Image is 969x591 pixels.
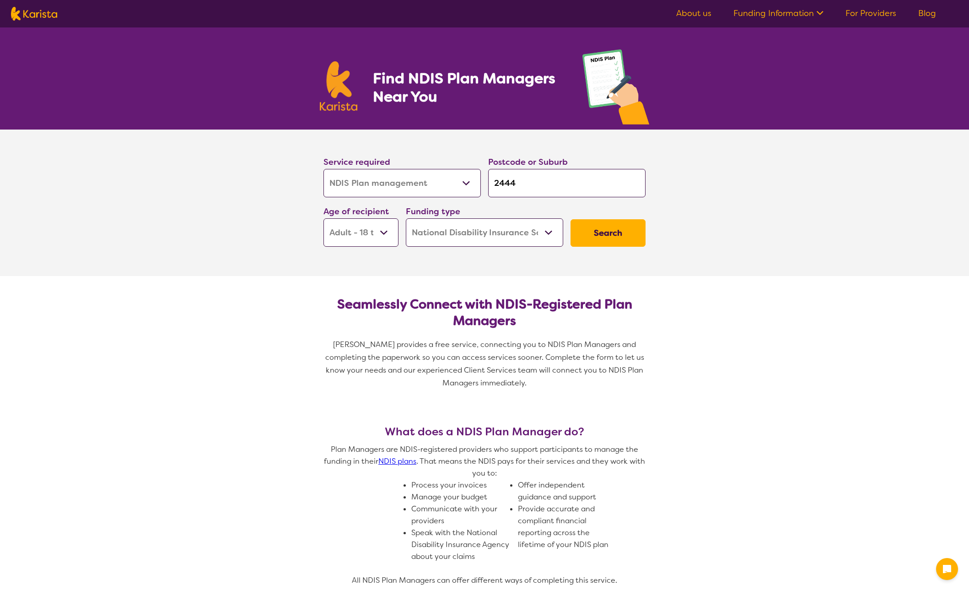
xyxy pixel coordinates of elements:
a: Funding Information [733,8,824,19]
p: All NDIS Plan Managers can offer different ways of completing this service. [320,575,649,586]
img: Karista logo [320,61,357,111]
li: Speak with the National Disability Insurance Agency about your claims [411,527,511,563]
button: Search [571,219,646,247]
a: About us [676,8,711,19]
li: Process your invoices [411,479,511,491]
a: For Providers [845,8,896,19]
label: Funding type [406,206,460,217]
label: Service required [323,157,390,168]
h3: What does a NDIS Plan Manager do? [320,425,649,438]
li: Offer independent guidance and support [518,479,617,503]
h1: Find NDIS Plan Managers Near You [373,69,564,106]
a: NDIS plans [378,456,416,466]
a: Blog [918,8,936,19]
label: Age of recipient [323,206,389,217]
label: Postcode or Suburb [488,157,568,168]
li: Manage your budget [411,491,511,503]
h2: Seamlessly Connect with NDIS-Registered Plan Managers [331,296,638,329]
span: [PERSON_NAME] provides a free service, connecting you to NDIS Plan Managers and completing the pa... [325,340,646,388]
li: Provide accurate and compliant financial reporting across the lifetime of your NDIS plan [518,503,617,551]
p: Plan Managers are NDIS-registered providers who support participants to manage the funding in the... [320,444,649,479]
input: Type [488,169,646,197]
img: Karista logo [11,7,57,21]
img: plan-management [582,49,649,130]
li: Communicate with your providers [411,503,511,527]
